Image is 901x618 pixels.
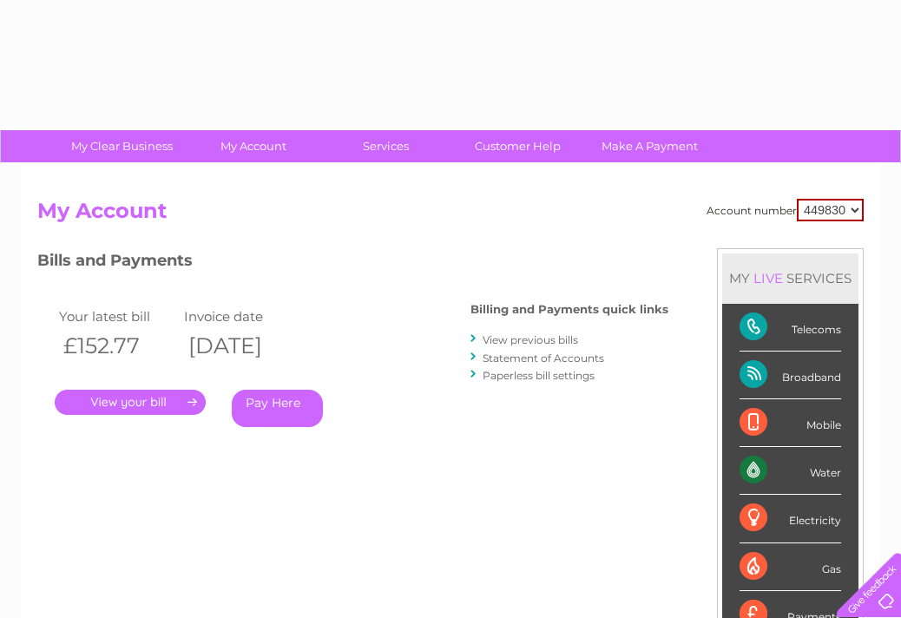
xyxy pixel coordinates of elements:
h4: Billing and Payments quick links [470,303,668,316]
div: Telecoms [740,304,841,352]
a: Make A Payment [578,130,721,162]
a: My Account [182,130,326,162]
a: View previous bills [483,333,578,346]
a: Customer Help [446,130,589,162]
div: LIVE [750,270,786,286]
a: Services [314,130,457,162]
div: Account number [707,199,864,221]
h3: Bills and Payments [37,248,668,279]
div: Electricity [740,495,841,542]
h2: My Account [37,199,864,232]
td: Your latest bill [55,305,180,328]
th: [DATE] [180,328,305,364]
a: My Clear Business [50,130,194,162]
div: Water [740,447,841,495]
div: MY SERVICES [722,253,858,303]
div: Mobile [740,399,841,447]
a: . [55,390,206,415]
div: Gas [740,543,841,591]
th: £152.77 [55,328,180,364]
a: Statement of Accounts [483,352,604,365]
a: Pay Here [232,390,323,427]
td: Invoice date [180,305,305,328]
a: Paperless bill settings [483,369,595,382]
div: Broadband [740,352,841,399]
